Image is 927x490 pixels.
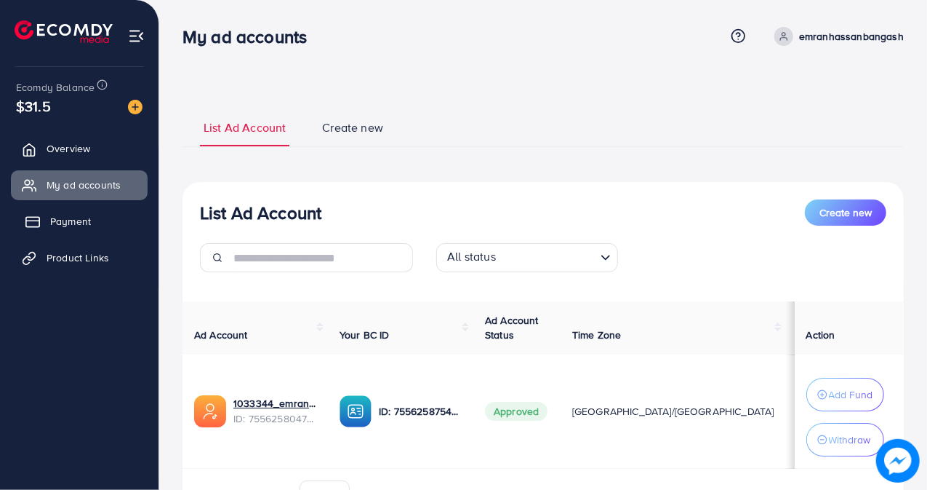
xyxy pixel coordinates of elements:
img: image [128,100,143,114]
h3: My ad accounts [182,26,318,47]
span: Time Zone [572,328,621,342]
span: Create new [322,119,383,136]
span: All status [444,245,499,269]
a: Product Links [11,243,148,272]
span: Your BC ID [340,328,390,342]
button: Add Fund [806,378,884,411]
img: ic-ba-acc.ded83a64.svg [340,395,372,427]
p: emranhassanbangash [799,28,904,45]
a: emranhassanbangash [769,27,904,46]
div: <span class='underline'>1033344_emranhassan1_1759328702780</span></br>7556258047971344402 [233,396,316,426]
span: Action [806,328,835,342]
span: [GEOGRAPHIC_DATA]/[GEOGRAPHIC_DATA] [572,404,774,419]
span: Overview [47,141,90,156]
span: Ad Account [194,328,248,342]
p: Add Fund [829,386,873,403]
a: Payment [11,207,148,236]
span: My ad accounts [47,178,121,192]
div: Search for option [436,243,618,272]
button: Create new [805,199,886,226]
span: Approved [485,402,547,421]
img: ic-ads-acc.e4c84228.svg [194,395,226,427]
span: Product Links [47,250,109,265]
span: Ecomdy Balance [16,80,95,95]
span: List Ad Account [204,119,286,136]
button: Withdraw [806,423,884,457]
span: $31.5 [16,95,51,116]
span: ID: 7556258047971344402 [233,411,316,426]
img: image [876,439,919,482]
input: Search for option [500,246,595,269]
h3: List Ad Account [200,202,321,224]
img: logo [15,20,113,43]
a: Overview [11,134,148,163]
p: Withdraw [829,431,871,448]
span: Payment [50,214,91,229]
a: 1033344_emranhassan1_1759328702780 [233,396,316,411]
img: menu [128,28,145,44]
span: Ad Account Status [485,313,539,342]
span: Create new [819,205,872,220]
a: My ad accounts [11,170,148,199]
p: ID: 7556258754048819216 [379,403,462,420]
